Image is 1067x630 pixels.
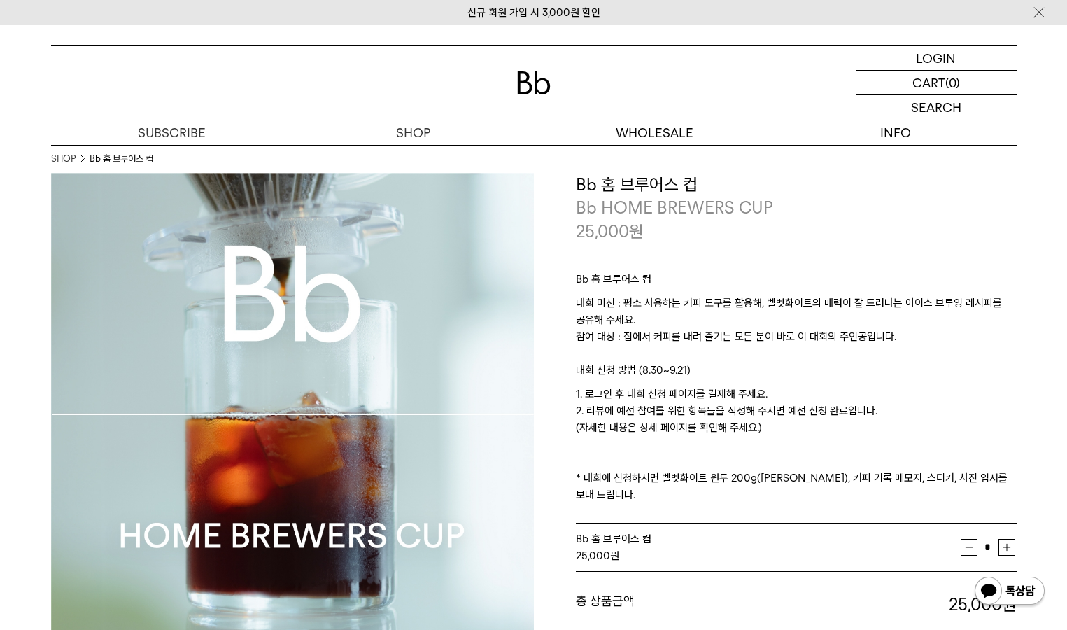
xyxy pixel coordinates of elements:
p: 대회 미션 : 평소 사용하는 커피 도구를 활용해, 벨벳화이트의 매력이 잘 드러나는 아이스 브루잉 레시피를 공유해 주세요. 참여 대상 : 집에서 커피를 내려 즐기는 모든 분이 ... [576,295,1017,362]
p: INFO [775,120,1017,145]
span: 원 [629,221,644,241]
a: 신규 회원 가입 시 3,000원 할인 [467,6,600,19]
p: Bb HOME BREWERS CUP [576,196,1017,220]
p: Bb 홈 브루어스 컵 [576,271,1017,295]
p: (0) [945,71,960,94]
a: SHOP [51,152,76,166]
p: 1. 로그인 후 대회 신청 페이지를 결제해 주세요. 2. 리뷰에 예선 참여를 위한 항목들을 작성해 주시면 예선 신청 완료입니다. (자세한 내용은 상세 페이지를 확인해 주세요.... [576,386,1017,503]
a: SUBSCRIBE [51,120,292,145]
img: 로고 [517,71,551,94]
p: LOGIN [916,46,956,70]
strong: 25,000 [576,549,610,562]
img: 카카오톡 채널 1:1 채팅 버튼 [973,575,1046,609]
span: Bb 홈 브루어스 컵 [576,533,651,545]
div: 원 [576,547,961,564]
li: Bb 홈 브루어스 컵 [90,152,153,166]
p: 대회 신청 방법 (8.30~9.21) [576,362,1017,386]
button: 감소 [961,539,977,556]
p: WHOLESALE [534,120,775,145]
a: LOGIN [856,46,1017,71]
a: SHOP [292,120,534,145]
dt: 총 상품금액 [576,593,796,617]
p: CART [912,71,945,94]
p: SEARCH [911,95,961,120]
h3: Bb 홈 브루어스 컵 [576,173,1017,197]
strong: 25,000 [949,594,1017,615]
button: 증가 [998,539,1015,556]
p: 25,000 [576,220,644,244]
a: CART (0) [856,71,1017,95]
